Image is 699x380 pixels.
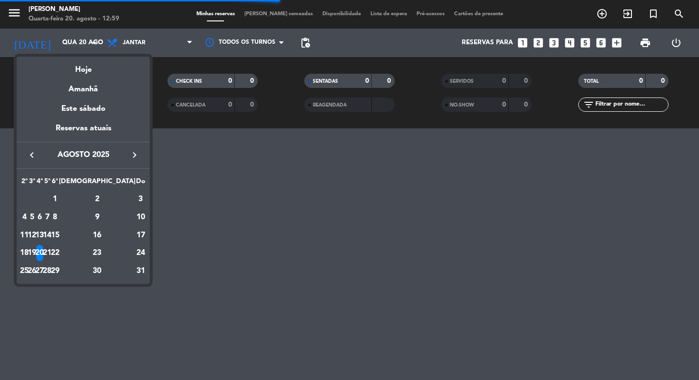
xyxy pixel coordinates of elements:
[21,209,28,225] div: 4
[51,226,59,244] td: 15 de agosto de 2025
[129,149,140,161] i: keyboard_arrow_right
[63,191,132,207] div: 2
[51,227,58,244] div: 15
[29,227,36,244] div: 12
[59,226,136,244] td: 16 de agosto de 2025
[43,176,51,191] th: Quinta-feira
[136,208,146,226] td: 10 de agosto de 2025
[59,262,136,280] td: 30 de agosto de 2025
[36,208,43,226] td: 6 de agosto de 2025
[51,245,58,261] div: 22
[29,209,36,225] div: 5
[29,245,36,261] div: 19
[28,176,36,191] th: Terça-feira
[36,226,43,244] td: 13 de agosto de 2025
[126,149,143,161] button: keyboard_arrow_right
[136,263,146,279] div: 31
[20,190,51,208] td: AGO
[59,176,136,191] th: Sábado
[63,245,132,261] div: 23
[44,263,51,279] div: 28
[26,149,38,161] i: keyboard_arrow_left
[43,226,51,244] td: 14 de agosto de 2025
[17,96,150,122] div: Este sábado
[136,245,146,261] div: 24
[136,262,146,280] td: 31 de agosto de 2025
[29,263,36,279] div: 26
[63,209,132,225] div: 9
[21,227,28,244] div: 11
[36,227,43,244] div: 13
[136,244,146,262] td: 24 de agosto de 2025
[59,190,136,208] td: 2 de agosto de 2025
[44,209,51,225] div: 7
[136,176,146,191] th: Domingo
[44,245,51,261] div: 21
[59,208,136,226] td: 9 de agosto de 2025
[51,208,59,226] td: 8 de agosto de 2025
[28,208,36,226] td: 5 de agosto de 2025
[17,76,150,96] div: Amanhã
[59,244,136,262] td: 23 de agosto de 2025
[21,263,28,279] div: 25
[63,227,132,244] div: 16
[136,191,146,207] div: 3
[20,244,28,262] td: 18 de agosto de 2025
[43,208,51,226] td: 7 de agosto de 2025
[136,209,146,225] div: 10
[43,244,51,262] td: 21 de agosto de 2025
[43,262,51,280] td: 28 de agosto de 2025
[136,190,146,208] td: 3 de agosto de 2025
[28,226,36,244] td: 12 de agosto de 2025
[20,226,28,244] td: 11 de agosto de 2025
[17,57,150,76] div: Hoje
[36,209,43,225] div: 6
[40,149,126,161] span: agosto 2025
[51,190,59,208] td: 1 de agosto de 2025
[36,244,43,262] td: 20 de agosto de 2025
[28,262,36,280] td: 26 de agosto de 2025
[51,191,58,207] div: 1
[36,245,43,261] div: 20
[36,176,43,191] th: Quarta-feira
[51,209,58,225] div: 8
[44,227,51,244] div: 14
[63,263,132,279] div: 30
[17,122,150,142] div: Reservas atuais
[21,245,28,261] div: 18
[20,262,28,280] td: 25 de agosto de 2025
[51,244,59,262] td: 22 de agosto de 2025
[51,176,59,191] th: Sexta-feira
[51,262,59,280] td: 29 de agosto de 2025
[23,149,40,161] button: keyboard_arrow_left
[28,244,36,262] td: 19 de agosto de 2025
[136,226,146,244] td: 17 de agosto de 2025
[36,263,43,279] div: 27
[136,227,146,244] div: 17
[20,176,28,191] th: Segunda-feira
[20,208,28,226] td: 4 de agosto de 2025
[51,263,58,279] div: 29
[36,262,43,280] td: 27 de agosto de 2025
